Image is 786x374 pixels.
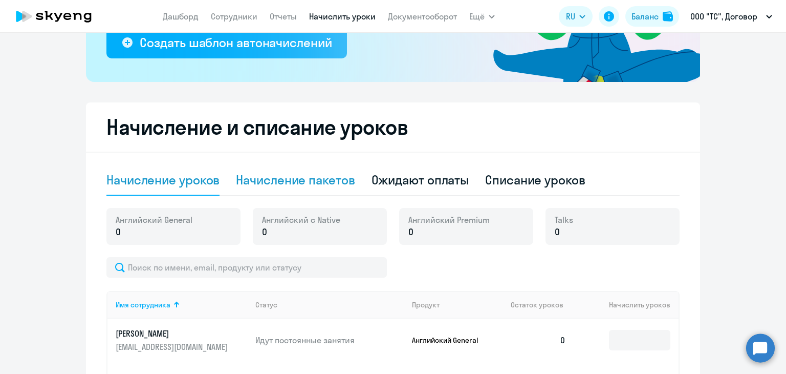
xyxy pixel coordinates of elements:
[631,10,659,23] div: Баланс
[106,257,387,278] input: Поиск по имени, email, продукту или статусу
[485,172,585,188] div: Списание уроков
[503,319,574,362] td: 0
[116,328,230,339] p: [PERSON_NAME]
[559,6,593,27] button: RU
[663,11,673,22] img: balance
[511,300,574,309] div: Остаток уроков
[388,11,457,22] a: Документооборот
[106,115,680,139] h2: Начисление и списание уроков
[511,300,563,309] span: Остаток уроков
[140,34,332,51] div: Создать шаблон автоначислений
[309,11,376,22] a: Начислить уроки
[412,300,440,309] div: Продукт
[262,225,267,239] span: 0
[255,300,404,309] div: Статус
[408,214,490,225] span: Английский Premium
[685,4,777,29] button: ООО "ТС", Договор
[555,225,560,239] span: 0
[372,172,469,188] div: Ожидают оплаты
[690,10,757,23] p: ООО "ТС", Договор
[469,6,495,27] button: Ещё
[469,10,485,23] span: Ещё
[116,300,247,309] div: Имя сотрудника
[270,11,297,22] a: Отчеты
[262,214,340,225] span: Английский с Native
[116,225,121,239] span: 0
[255,300,277,309] div: Статус
[625,6,679,27] button: Балансbalance
[106,28,347,58] button: Создать шаблон автоначислений
[412,336,489,345] p: Английский General
[116,214,192,225] span: Английский General
[574,291,679,319] th: Начислить уроков
[555,214,573,225] span: Talks
[566,10,575,23] span: RU
[106,172,220,188] div: Начисление уроков
[163,11,199,22] a: Дашборд
[116,341,230,352] p: [EMAIL_ADDRESS][DOMAIN_NAME]
[408,225,413,239] span: 0
[211,11,257,22] a: Сотрудники
[116,328,247,352] a: [PERSON_NAME][EMAIL_ADDRESS][DOMAIN_NAME]
[116,300,170,309] div: Имя сотрудника
[255,335,404,346] p: Идут постоянные занятия
[412,300,503,309] div: Продукт
[236,172,355,188] div: Начисление пакетов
